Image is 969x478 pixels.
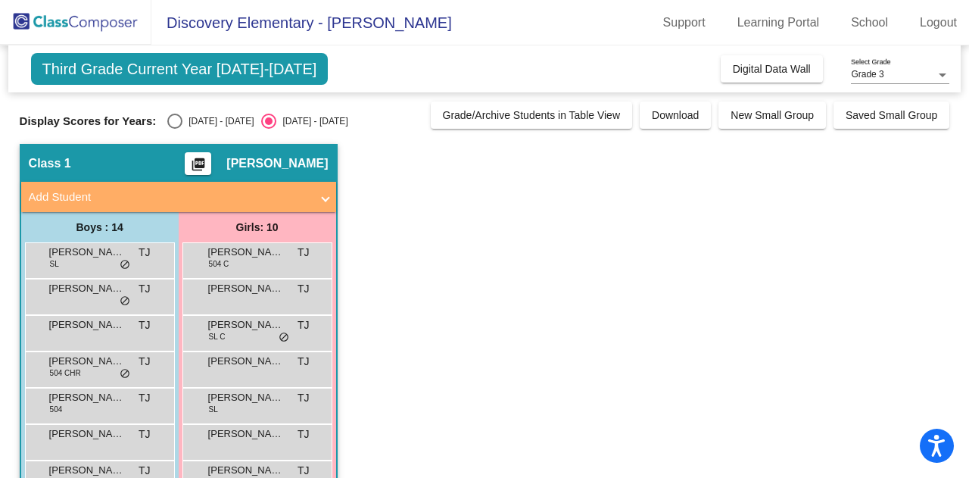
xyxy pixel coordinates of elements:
[50,367,81,379] span: 504 CHR
[189,157,207,178] mat-icon: picture_as_pdf
[731,109,814,121] span: New Small Group
[49,281,125,296] span: [PERSON_NAME]
[276,114,347,128] div: [DATE] - [DATE]
[29,189,310,206] mat-panel-title: Add Student
[29,156,71,171] span: Class 1
[49,354,125,369] span: [PERSON_NAME]
[208,281,284,296] span: [PERSON_NAME]
[652,109,699,121] span: Download
[733,63,811,75] span: Digital Data Wall
[49,317,125,333] span: [PERSON_NAME]
[208,426,284,442] span: [PERSON_NAME]
[298,390,310,406] span: TJ
[49,390,125,405] span: [PERSON_NAME]
[208,390,284,405] span: [PERSON_NAME]
[49,245,125,260] span: [PERSON_NAME]
[139,281,151,297] span: TJ
[718,102,826,129] button: New Small Group
[908,11,969,35] a: Logout
[209,404,218,415] span: SL
[651,11,718,35] a: Support
[851,69,883,80] span: Grade 3
[298,354,310,370] span: TJ
[279,332,289,344] span: do_not_disturb_alt
[209,331,226,342] span: SL C
[139,426,151,442] span: TJ
[151,11,452,35] span: Discovery Elementary - [PERSON_NAME]
[21,212,179,242] div: Boys : 14
[139,317,151,333] span: TJ
[50,404,63,415] span: 504
[298,317,310,333] span: TJ
[167,114,347,129] mat-radio-group: Select an option
[120,295,130,308] span: do_not_disturb_alt
[209,258,229,270] span: 504 C
[120,368,130,380] span: do_not_disturb_alt
[846,109,937,121] span: Saved Small Group
[208,463,284,478] span: [PERSON_NAME]
[50,258,59,270] span: SL
[139,354,151,370] span: TJ
[640,102,711,129] button: Download
[208,245,284,260] span: [PERSON_NAME]
[226,156,328,171] span: [PERSON_NAME]
[443,109,621,121] span: Grade/Archive Students in Table View
[298,426,310,442] span: TJ
[139,390,151,406] span: TJ
[49,426,125,442] span: [PERSON_NAME]
[833,102,949,129] button: Saved Small Group
[298,245,310,261] span: TJ
[185,152,211,175] button: Print Students Details
[179,212,336,242] div: Girls: 10
[431,102,633,129] button: Grade/Archive Students in Table View
[298,281,310,297] span: TJ
[839,11,900,35] a: School
[49,463,125,478] span: [PERSON_NAME]
[182,114,254,128] div: [DATE] - [DATE]
[21,182,336,212] mat-expansion-panel-header: Add Student
[721,55,823,83] button: Digital Data Wall
[20,114,157,128] span: Display Scores for Years:
[208,317,284,333] span: [PERSON_NAME]
[139,245,151,261] span: TJ
[31,53,329,85] span: Third Grade Current Year [DATE]-[DATE]
[725,11,832,35] a: Learning Portal
[120,259,130,271] span: do_not_disturb_alt
[208,354,284,369] span: [PERSON_NAME]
